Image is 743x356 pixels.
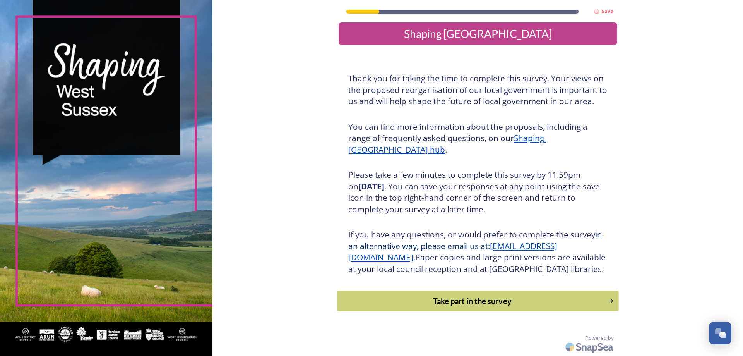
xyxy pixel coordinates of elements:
[348,241,557,263] a: [EMAIL_ADDRESS][DOMAIN_NAME]
[348,121,608,156] h3: You can find more information about the proposals, including a range of frequently asked question...
[585,334,613,342] span: Powered by
[342,26,614,42] div: Shaping [GEOGRAPHIC_DATA]
[563,338,617,356] img: SnapSea Logo
[348,73,608,107] h3: Thank you for taking the time to complete this survey. Your views on the proposed reorganisation ...
[358,181,384,192] strong: [DATE]
[348,169,608,215] h3: Please take a few minutes to complete this survey by 11.59pm on . You can save your responses at ...
[601,8,613,15] strong: Save
[348,229,608,275] h3: If you have any questions, or would prefer to complete the survey Paper copies and large print ve...
[337,291,618,311] button: Continue
[413,252,415,263] span: .
[709,322,731,344] button: Open Chat
[348,132,546,155] a: Shaping [GEOGRAPHIC_DATA] hub
[348,229,604,251] span: in an alternative way, please email us at:
[341,295,603,307] div: Take part in the survey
